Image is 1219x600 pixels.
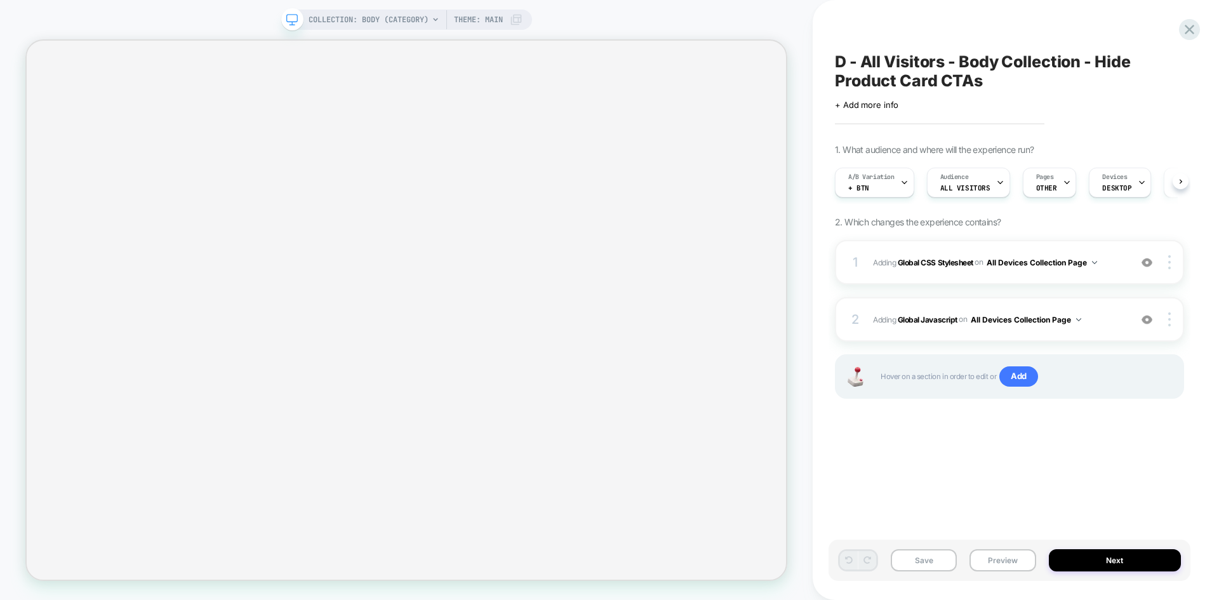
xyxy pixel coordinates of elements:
button: Next [1049,549,1182,571]
span: Devices [1102,173,1127,182]
div: 2 [849,308,862,331]
span: Adding [873,312,1124,328]
span: A/B Variation [848,173,895,182]
span: Audience [940,173,969,182]
span: DESKTOP [1102,183,1131,192]
img: down arrow [1076,318,1081,321]
img: down arrow [1092,261,1097,264]
span: on [975,255,983,269]
span: + Btn [848,183,869,192]
button: Save [891,549,957,571]
img: Joystick [843,367,868,387]
button: All Devices Collection Page [987,255,1097,270]
span: Pages [1036,173,1054,182]
span: Adding [873,255,1124,270]
div: 1 [849,251,862,274]
span: COLLECTION: Body (Category) [309,10,429,30]
button: Preview [969,549,1036,571]
img: close [1168,312,1171,326]
img: crossed eye [1142,314,1152,325]
img: close [1168,255,1171,269]
span: on [959,312,967,326]
b: Global CSS Stylesheet [898,257,973,267]
span: 2. Which changes the experience contains? [835,217,1001,227]
span: Add [999,366,1038,387]
span: Theme: MAIN [454,10,503,30]
span: + Add more info [835,100,898,110]
span: 1. What audience and where will the experience run? [835,144,1034,155]
span: OTHER [1036,183,1057,192]
b: Global Javascript [898,314,957,324]
img: crossed eye [1142,257,1152,268]
span: All Visitors [940,183,990,192]
span: Hover on a section in order to edit or [881,366,1170,387]
button: All Devices Collection Page [971,312,1081,328]
span: Trigger [1177,173,1202,182]
span: D - All Visitors - Body Collection - Hide Product Card CTAs [835,52,1184,90]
